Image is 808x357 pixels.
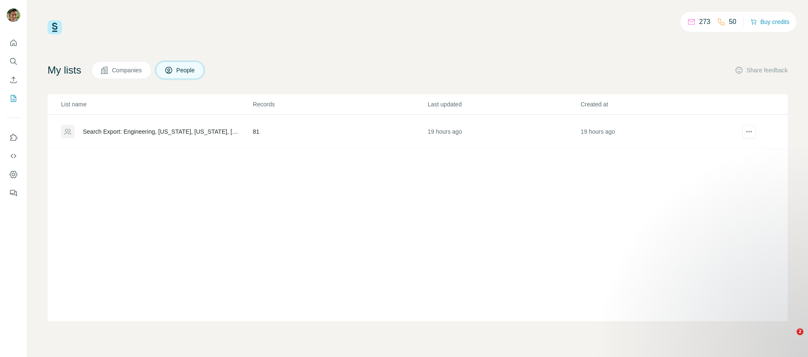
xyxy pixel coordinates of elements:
p: List name [61,100,252,108]
button: Search [7,54,20,69]
span: People [176,66,196,74]
button: Use Surfe on LinkedIn [7,130,20,145]
iframe: Intercom live chat [779,328,800,349]
p: Records [253,100,427,108]
td: 81 [252,115,427,149]
span: 2 [797,328,803,335]
span: Companies [112,66,143,74]
button: My lists [7,91,20,106]
td: 19 hours ago [427,115,580,149]
button: Feedback [7,185,20,201]
h4: My lists [48,63,81,77]
button: Use Surfe API [7,148,20,164]
button: actions [742,125,756,138]
p: Last updated [428,100,579,108]
button: Buy credits [750,16,789,28]
button: Quick start [7,35,20,50]
p: 273 [699,17,710,27]
p: 50 [729,17,736,27]
button: Enrich CSV [7,72,20,87]
img: Avatar [7,8,20,22]
div: Search Export: Engineering, [US_STATE], [US_STATE], [GEOGRAPHIC_DATA], [PERSON_NAME] - [DATE] 17:37 [83,127,239,136]
p: Created at [581,100,733,108]
button: Share feedback [735,66,788,74]
td: 19 hours ago [580,115,733,149]
button: Dashboard [7,167,20,182]
img: Surfe Logo [48,20,62,34]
